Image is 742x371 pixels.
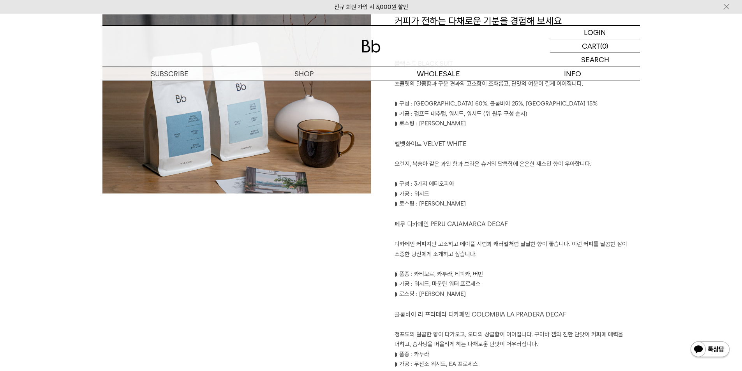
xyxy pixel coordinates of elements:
[582,39,600,53] p: CART
[395,140,466,148] span: 벨벳화이트 VELVET WHITE
[506,67,640,81] p: INFO
[395,350,640,360] p: ◗ 품종 : 카투라
[237,67,371,81] a: SHOP
[395,330,640,350] p: 청포도의 달콤한 향이 다가오고, 오디의 상큼함이 이어집니다. 구아바 잼의 진한 단맛이 커피에 매력을 더하고, 솜사탕을 떠올리게 하는 다채로운 단맛이 어우러집니다.
[102,67,237,81] a: SUBSCRIBE
[371,67,506,81] p: WHOLESALE
[600,39,608,53] p: (0)
[395,359,640,369] p: ◗ 가공 : 무산소 워시드, EA 프로세스
[395,279,640,289] p: ◗ 가공 : 워시드, 마운틴 워터 프로세스
[581,53,609,67] p: SEARCH
[395,239,640,259] p: 디카페인 커피지만 고소하고 메이플 시럽과 캐러멜처럼 달달한 향이 좋습니다. 이런 커피를 달콤한 잠이 소중한 당신에게 소개하고 싶습니다.
[395,179,640,189] p: ◗ 구성 : 3가지 에티오피아
[550,26,640,39] a: LOGIN
[102,14,371,229] img: 4872712cd8880b640f3845e66cbe2e6f_171806.jpg
[395,269,640,280] p: ◗ 품종 : 카티모르, 카투라, 티피카, 버번
[690,341,730,359] img: 카카오톡 채널 1:1 채팅 버튼
[395,289,640,299] p: ◗ 로스팅 : [PERSON_NAME]
[395,311,566,318] span: 콜롬비아 라 프라데라 디카페인 COLOMBIA LA PRADERA DECAF
[584,26,606,39] p: LOGIN
[395,99,640,109] p: ◗ 구성 : [GEOGRAPHIC_DATA] 60%, 콜롬비아 25%, [GEOGRAPHIC_DATA] 15%
[395,199,640,209] p: ◗ 로스팅 : [PERSON_NAME]
[362,40,381,53] img: 로고
[395,119,640,129] p: ◗ 로스팅 : [PERSON_NAME]
[395,159,640,169] p: 오렌지, 복숭아 같은 과일 향과 브라운 슈거의 달콤함에 은은한 재스민 향이 우아합니다.
[395,220,508,228] span: 페루 디카페인 PERU CAJAMARCA DECAF
[395,79,640,89] p: 초콜릿의 달콤함과 구운 견과의 고소함이 조화롭고, 단맛의 여운이 길게 이어집니다.
[395,189,640,199] p: ◗ 가공 : 워시드
[334,4,408,11] a: 신규 회원 가입 시 3,000원 할인
[395,109,640,119] p: ◗ 가공 : 펄프드 내추럴, 워시드, 워시드 (위 원두 구성 순서)
[550,39,640,53] a: CART (0)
